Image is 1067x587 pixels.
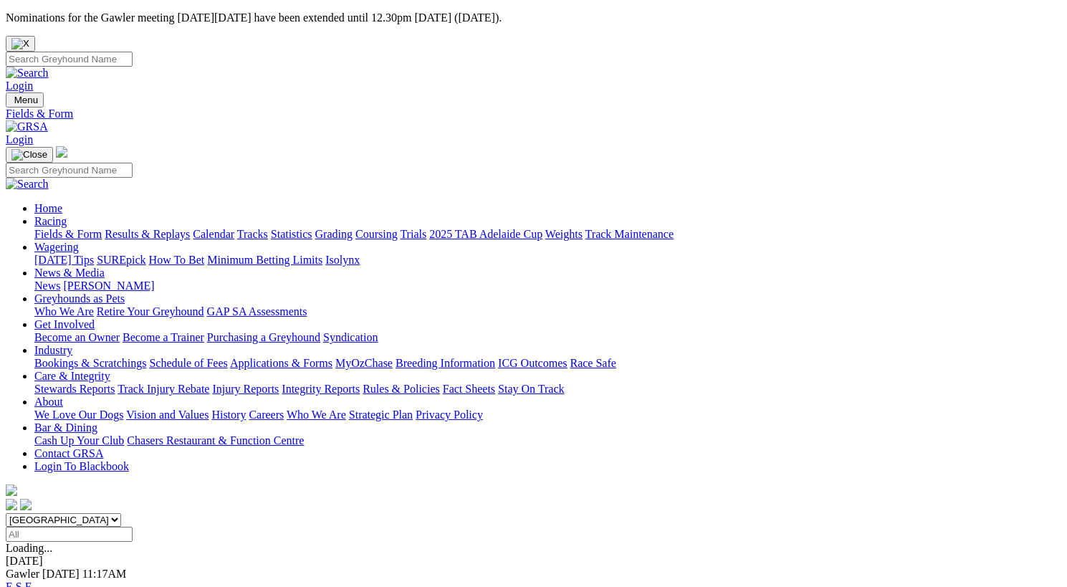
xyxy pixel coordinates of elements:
[249,409,284,421] a: Careers
[149,357,227,369] a: Schedule of Fees
[34,370,110,382] a: Care & Integrity
[325,254,360,266] a: Isolynx
[6,52,133,67] input: Search
[315,228,353,240] a: Grading
[34,447,103,459] a: Contact GRSA
[282,383,360,395] a: Integrity Reports
[443,383,495,395] a: Fact Sheets
[34,228,102,240] a: Fields & Form
[34,292,125,305] a: Greyhounds as Pets
[6,108,1061,120] a: Fields & Form
[34,409,1061,421] div: About
[34,409,123,421] a: We Love Our Dogs
[6,67,49,80] img: Search
[429,228,542,240] a: 2025 TAB Adelaide Cup
[11,38,29,49] img: X
[207,305,307,318] a: GAP SA Assessments
[126,409,209,421] a: Vision and Values
[6,542,52,554] span: Loading...
[6,555,1061,568] div: [DATE]
[416,409,483,421] a: Privacy Policy
[6,147,53,163] button: Toggle navigation
[34,331,1061,344] div: Get Involved
[207,254,322,266] a: Minimum Betting Limits
[349,409,413,421] a: Strategic Plan
[498,383,564,395] a: Stay On Track
[56,146,67,158] img: logo-grsa-white.png
[118,383,209,395] a: Track Injury Rebate
[123,331,204,343] a: Become a Trainer
[149,254,205,266] a: How To Bet
[355,228,398,240] a: Coursing
[6,485,17,496] img: logo-grsa-white.png
[34,357,146,369] a: Bookings & Scratchings
[97,254,145,266] a: SUREpick
[6,163,133,178] input: Search
[570,357,616,369] a: Race Safe
[207,331,320,343] a: Purchasing a Greyhound
[34,344,72,356] a: Industry
[6,568,39,580] span: Gawler
[323,331,378,343] a: Syndication
[34,202,62,214] a: Home
[400,228,426,240] a: Trials
[34,434,1061,447] div: Bar & Dining
[335,357,393,369] a: MyOzChase
[6,527,133,542] input: Select date
[193,228,234,240] a: Calendar
[287,409,346,421] a: Who We Are
[34,254,1061,267] div: Wagering
[237,228,268,240] a: Tracks
[212,383,279,395] a: Injury Reports
[211,409,246,421] a: History
[42,568,80,580] span: [DATE]
[34,434,124,447] a: Cash Up Your Club
[127,434,304,447] a: Chasers Restaurant & Function Centre
[34,280,60,292] a: News
[34,357,1061,370] div: Industry
[6,36,35,52] button: Close
[34,396,63,408] a: About
[6,178,49,191] img: Search
[20,499,32,510] img: twitter.svg
[34,228,1061,241] div: Racing
[34,331,120,343] a: Become an Owner
[230,357,332,369] a: Applications & Forms
[396,357,495,369] a: Breeding Information
[6,11,1061,24] p: Nominations for the Gawler meeting [DATE][DATE] have been extended until 12.30pm [DATE] ([DATE]).
[585,228,674,240] a: Track Maintenance
[34,241,79,253] a: Wagering
[6,80,33,92] a: Login
[34,280,1061,292] div: News & Media
[6,499,17,510] img: facebook.svg
[105,228,190,240] a: Results & Replays
[97,305,204,318] a: Retire Your Greyhound
[271,228,312,240] a: Statistics
[6,133,33,145] a: Login
[14,95,38,105] span: Menu
[34,215,67,227] a: Racing
[34,318,95,330] a: Get Involved
[34,267,105,279] a: News & Media
[82,568,127,580] span: 11:17AM
[6,92,44,108] button: Toggle navigation
[34,383,1061,396] div: Care & Integrity
[363,383,440,395] a: Rules & Policies
[34,305,94,318] a: Who We Are
[34,254,94,266] a: [DATE] Tips
[34,383,115,395] a: Stewards Reports
[498,357,567,369] a: ICG Outcomes
[34,305,1061,318] div: Greyhounds as Pets
[34,421,97,434] a: Bar & Dining
[11,149,47,161] img: Close
[34,460,129,472] a: Login To Blackbook
[545,228,583,240] a: Weights
[63,280,154,292] a: [PERSON_NAME]
[6,120,48,133] img: GRSA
